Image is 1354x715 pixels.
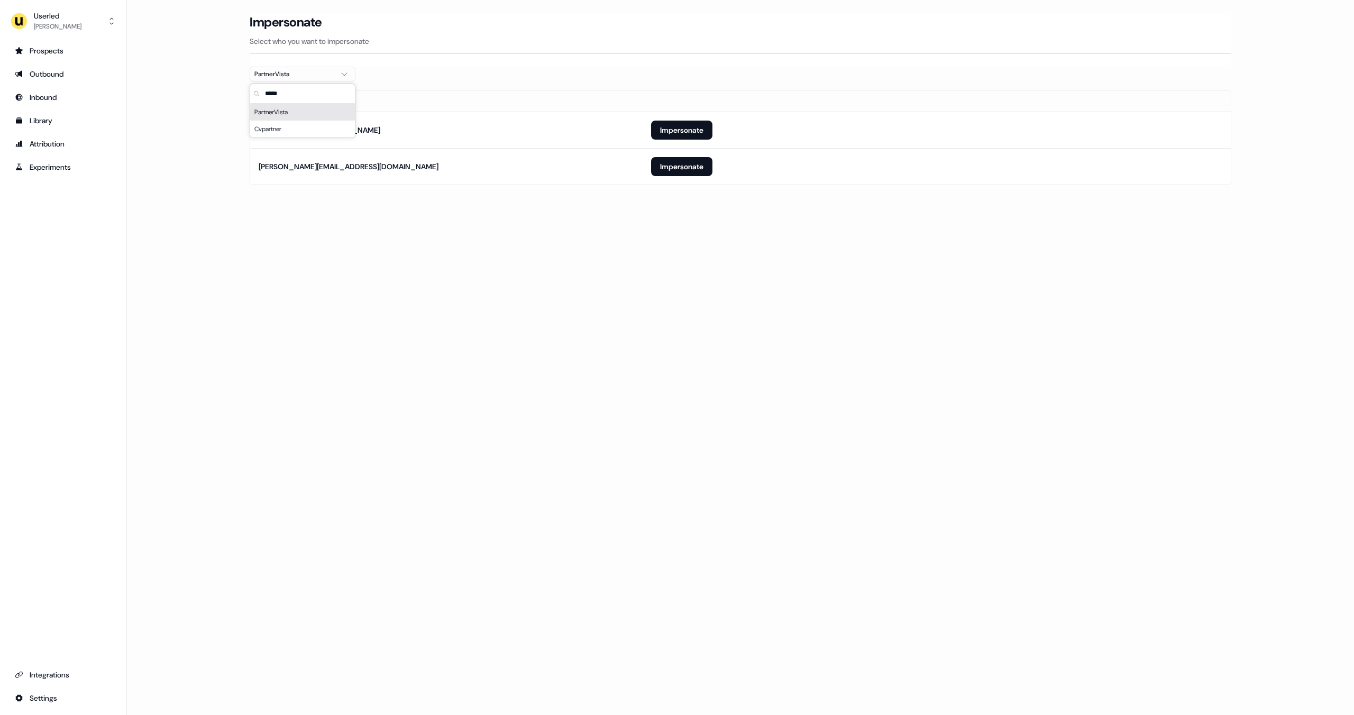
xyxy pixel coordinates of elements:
[250,104,355,137] div: Suggestions
[34,11,81,21] div: Userled
[250,67,355,81] button: PartnerVista
[254,69,334,79] div: PartnerVista
[8,112,118,129] a: Go to templates
[8,42,118,59] a: Go to prospects
[250,90,643,112] th: Email
[15,69,112,79] div: Outbound
[651,157,712,176] button: Impersonate
[34,21,81,32] div: [PERSON_NAME]
[8,690,118,707] a: Go to integrations
[250,36,1231,47] p: Select who you want to impersonate
[250,104,355,121] div: PartnerVista
[8,666,118,683] a: Go to integrations
[8,135,118,152] a: Go to attribution
[15,139,112,149] div: Attribution
[259,161,438,172] div: [PERSON_NAME][EMAIL_ADDRESS][DOMAIN_NAME]
[8,8,118,34] button: Userled[PERSON_NAME]
[250,14,322,30] h3: Impersonate
[15,162,112,172] div: Experiments
[15,92,112,103] div: Inbound
[15,693,112,703] div: Settings
[8,66,118,82] a: Go to outbound experience
[651,121,712,140] button: Impersonate
[8,89,118,106] a: Go to Inbound
[15,115,112,126] div: Library
[15,670,112,680] div: Integrations
[250,121,355,137] div: Cvpartner
[15,45,112,56] div: Prospects
[8,159,118,176] a: Go to experiments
